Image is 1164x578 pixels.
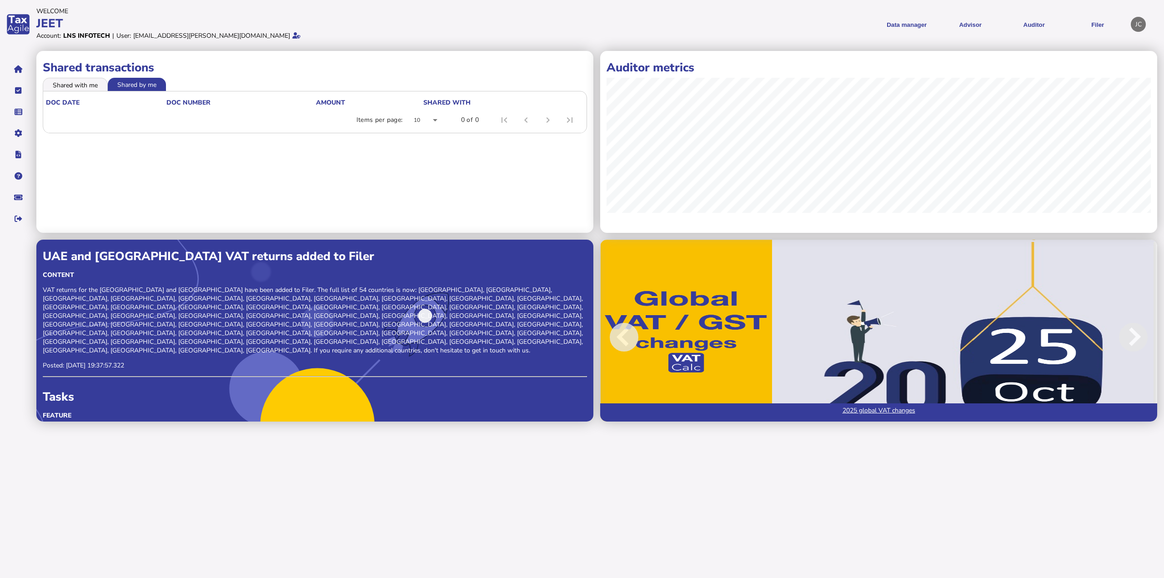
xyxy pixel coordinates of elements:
[43,60,587,75] h1: Shared transactions
[108,78,166,90] li: Shared by me
[43,411,587,420] div: Feature
[607,60,1151,75] h1: Auditor metrics
[43,389,587,405] div: Tasks
[1131,17,1146,32] div: Profile settings
[43,271,587,279] div: Content
[43,361,587,370] p: Posted: [DATE] 19:37:57.322
[316,98,345,107] div: Amount
[493,109,515,131] button: First page
[9,60,28,79] button: Home
[584,13,1127,35] menu: navigate products
[36,7,579,15] div: Welcome
[292,32,301,39] i: Email verified
[46,98,166,107] div: doc date
[43,286,587,355] p: VAT returns for the [GEOGRAPHIC_DATA] and [GEOGRAPHIC_DATA] have been added to Filer. The full li...
[43,248,587,264] div: UAE and [GEOGRAPHIC_DATA] VAT returns added to Filer
[9,188,28,207] button: Raise a support ticket
[600,403,1157,422] a: 2025 global VAT changes
[9,81,28,100] button: Tasks
[515,109,537,131] button: Previous page
[116,31,131,40] div: User:
[537,109,559,131] button: Next page
[559,109,581,131] button: Last page
[356,116,403,125] div: Items per page:
[63,31,110,40] div: LNS INFOTECH
[9,124,28,143] button: Manage settings
[1081,246,1157,428] button: Next
[9,166,28,186] button: Help pages
[423,98,471,107] div: shared with
[9,145,28,164] button: Developer hub links
[600,240,1157,422] img: Image for blog post: 2025 global VAT changes
[133,31,290,40] div: [EMAIL_ADDRESS][PERSON_NAME][DOMAIN_NAME]
[1005,13,1063,35] button: Auditor
[46,98,80,107] div: doc date
[600,246,677,428] button: Previous
[1069,13,1126,35] button: Filer
[112,31,114,40] div: |
[316,98,422,107] div: Amount
[423,98,581,107] div: shared with
[942,13,999,35] button: Shows a dropdown of VAT Advisor options
[36,15,579,31] div: JEET
[9,209,28,228] button: Sign out
[43,78,108,90] li: Shared with me
[878,13,935,35] button: Shows a dropdown of Data manager options
[36,31,61,40] div: Account:
[461,116,479,125] div: 0 of 0
[166,98,211,107] div: doc number
[166,98,315,107] div: doc number
[9,102,28,121] button: Data manager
